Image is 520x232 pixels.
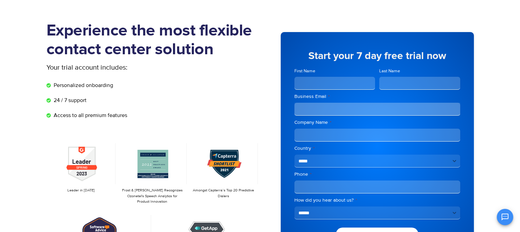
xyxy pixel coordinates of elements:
[52,111,127,119] span: Access to all premium features
[46,62,209,73] p: Your trial account includes:
[52,96,86,104] span: 24 / 7 support
[497,209,513,225] button: Open chat
[294,197,460,204] label: How did you hear about us?
[50,188,112,193] p: Leader in [DATE]
[294,119,460,126] label: Company Name
[294,171,460,178] label: Phone
[294,145,460,152] label: Country
[52,81,113,89] span: Personalized onboarding
[121,188,183,205] p: Frost & [PERSON_NAME] Recognizes Ozonetel's Speech Analytics for Product Innovation
[294,51,460,61] h5: Start your 7 day free trial now
[294,68,375,74] label: First Name
[192,188,254,199] p: Amongst Capterra’s Top 20 Predictive Dialers
[294,93,460,100] label: Business Email
[46,21,260,59] h1: Experience the most flexible contact center solution
[379,68,460,74] label: Last Name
